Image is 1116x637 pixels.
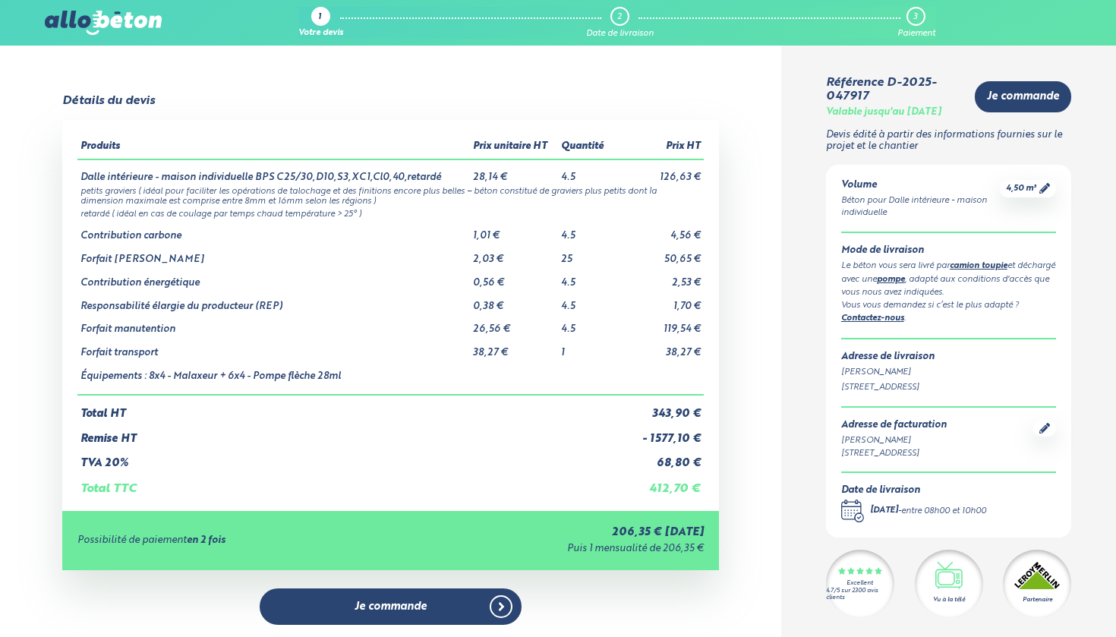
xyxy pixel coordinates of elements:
div: Adresse de facturation [841,420,947,431]
td: 2,03 € [470,242,559,266]
td: 1 [558,336,622,359]
div: Puis 1 mensualité de 206,35 € [403,544,704,555]
a: Contactez-nous [841,314,904,323]
th: Produits [77,135,469,159]
td: 26,56 € [470,312,559,336]
div: Référence D-2025-047917 [826,76,963,104]
div: 2 [617,12,622,22]
td: 38,27 € [622,336,703,359]
div: Détails du devis [62,94,155,108]
div: Valable jusqu'au [DATE] [826,107,941,118]
div: Excellent [846,580,873,587]
td: Dalle intérieure - maison individuelle BPS C25/30,D10,S3,XC1,Cl0,40,retardé [77,159,469,184]
td: 126,63 € [622,159,703,184]
td: 4.5 [558,266,622,289]
td: 68,80 € [622,445,703,470]
a: 1 Votre devis [298,7,343,39]
td: 343,90 € [622,395,703,421]
td: 412,70 € [622,470,703,496]
td: Équipements : 8x4 - Malaxeur + 6x4 - Pompe flèche 28ml [77,359,469,396]
div: Vu à la télé [933,595,965,604]
div: [STREET_ADDRESS] [841,381,1056,394]
td: 4,56 € [622,219,703,242]
div: 1 [318,13,321,23]
td: 4.5 [558,289,622,313]
div: [PERSON_NAME] [841,366,1056,379]
div: Paiement [897,29,935,39]
a: 3 Paiement [897,7,935,39]
div: Date de livraison [841,485,986,497]
div: [DATE] [870,505,898,518]
td: 4.5 [558,312,622,336]
td: Contribution énergétique [77,266,469,289]
td: 1,01 € [470,219,559,242]
th: Prix HT [622,135,703,159]
td: 25 [558,242,622,266]
td: 38,27 € [470,336,559,359]
td: 50,65 € [622,242,703,266]
div: Le béton vous sera livré par et déchargé avec une , adapté aux conditions d'accès que vous nous a... [841,260,1056,299]
a: Je commande [975,81,1071,112]
div: 4.7/5 sur 2300 avis clients [826,588,894,601]
td: 4.5 [558,159,622,184]
div: Possibilité de paiement [77,535,403,547]
div: [PERSON_NAME] [841,434,947,447]
td: - 1 577,10 € [622,421,703,446]
div: 3 [913,12,917,22]
td: Contribution carbone [77,219,469,242]
span: Je commande [355,601,427,613]
th: Prix unitaire HT [470,135,559,159]
div: Béton pour Dalle intérieure - maison individuelle [841,194,1000,220]
td: retardé ( idéal en cas de coulage par temps chaud température > 25° ) [77,207,703,219]
td: Forfait transport [77,336,469,359]
td: TVA 20% [77,445,622,470]
p: Devis édité à partir des informations fournies sur le projet et le chantier [826,130,1071,152]
div: [STREET_ADDRESS] [841,447,947,460]
div: 206,35 € [DATE] [403,526,704,539]
td: Remise HT [77,421,622,446]
td: 0,56 € [470,266,559,289]
td: 2,53 € [622,266,703,289]
div: Adresse de livraison [841,352,1056,363]
td: Forfait manutention [77,312,469,336]
a: 2 Date de livraison [586,7,654,39]
img: allobéton [45,11,162,35]
div: Date de livraison [586,29,654,39]
a: Je commande [260,588,522,626]
a: camion toupie [950,262,1007,270]
div: Volume [841,180,1000,191]
td: petits graviers ( idéal pour faciliter les opérations de talochage et des finitions encore plus b... [77,184,703,207]
td: 0,38 € [470,289,559,313]
div: Vous vous demandez si c’est le plus adapté ? . [841,299,1056,326]
td: Responsabilité élargie du producteur (REP) [77,289,469,313]
strong: en 2 fois [187,535,225,545]
td: Total TTC [77,470,622,496]
td: Forfait [PERSON_NAME] [77,242,469,266]
div: Votre devis [298,29,343,39]
td: 4.5 [558,219,622,242]
iframe: Help widget launcher [981,578,1099,620]
td: 1,70 € [622,289,703,313]
td: 28,14 € [470,159,559,184]
th: Quantité [558,135,622,159]
div: - [870,505,986,518]
div: entre 08h00 et 10h00 [901,505,986,518]
td: Total HT [77,395,622,421]
div: Mode de livraison [841,245,1056,257]
span: Je commande [987,90,1059,103]
td: 119,54 € [622,312,703,336]
a: pompe [877,276,905,284]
